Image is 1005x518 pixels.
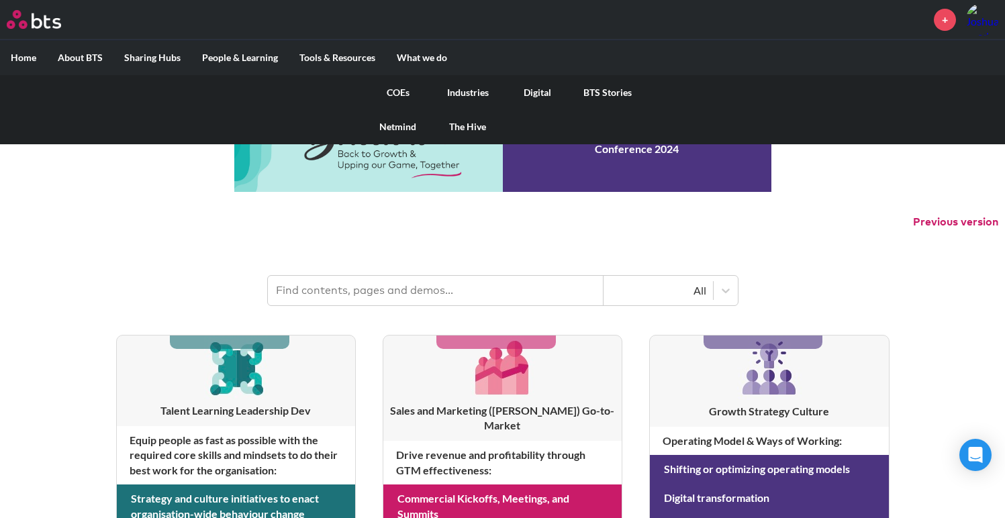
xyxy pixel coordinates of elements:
input: Find contents, pages and demos... [268,276,604,305]
a: + [934,9,956,31]
label: Sharing Hubs [113,40,191,75]
h4: Operating Model & Ways of Working : [650,427,888,455]
label: Tools & Resources [289,40,386,75]
img: BTS Logo [7,10,61,29]
button: Previous version [913,215,998,229]
h4: Drive revenue and profitability through GTM effectiveness : [383,441,622,484]
h3: Growth Strategy Culture [650,404,888,419]
div: All [610,283,706,298]
img: Joshua Shadrick [966,3,998,36]
label: People & Learning [191,40,289,75]
label: About BTS [47,40,113,75]
img: [object Object] [204,335,268,399]
img: [object Object] [471,335,534,399]
img: [object Object] [737,335,802,400]
a: Profile [966,3,998,36]
div: Open Intercom Messenger [959,439,992,471]
h3: Sales and Marketing ([PERSON_NAME]) Go-to-Market [383,403,622,433]
label: What we do [386,40,458,75]
a: Go home [7,10,86,29]
h3: Talent Learning Leadership Dev [117,403,355,418]
h4: Equip people as fast as possible with the required core skills and mindsets to do their best work... [117,426,355,484]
